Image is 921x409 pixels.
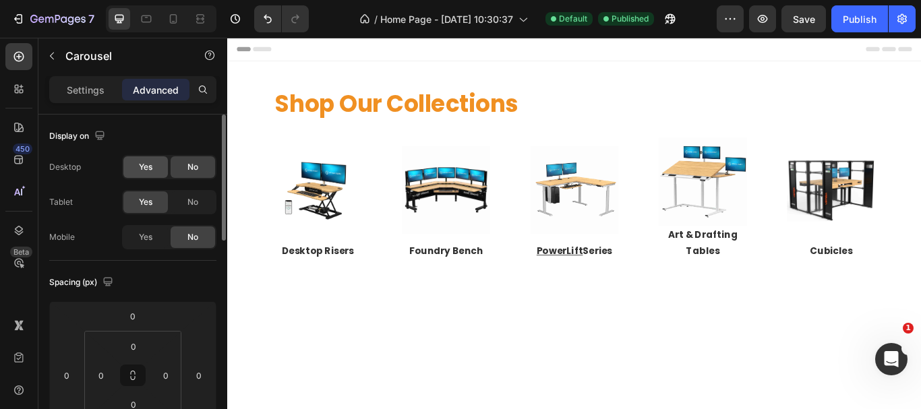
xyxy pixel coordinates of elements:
span: Default [559,13,587,25]
span: No [187,231,198,243]
p: Settings [67,83,105,97]
span: / [374,12,378,26]
input: 0px [156,365,176,385]
span: Yes [139,161,152,173]
div: Mobile [49,231,75,243]
strong: Series [361,241,449,257]
span: Home Page - [DATE] 10:30:37 [380,12,513,26]
input: 0 [189,365,209,385]
div: Display on [49,127,108,146]
a: Art & Drafting Tables [514,222,595,257]
div: Publish [843,12,877,26]
img: gempages_552249210527810663-39533f31-f850-4cae-b665-fcd87c65affc_4064bcfc-50d8-4aa0-b399-c02605b3... [353,117,456,239]
button: Publish [831,5,888,32]
input: 0 [57,365,77,385]
button: Save [781,5,826,32]
div: Beta [10,247,32,257]
span: 1 [903,323,914,334]
button: 7 [5,5,100,32]
div: Tablet [49,196,73,208]
div: Desktop [49,161,81,173]
img: gempages_552249210527810663-e86de3dc-11b4-4553-9841-f642dc48397f_17dac52f-b569-431c-a22b-909c2bc6... [503,117,605,220]
input: 0px [120,336,147,356]
span: Yes [139,196,152,208]
a: Cubicles [679,241,729,257]
img: gempages_552249210527810663-17e000ad-eabe-48b0-a6f6-561574fc792e.jpg [653,117,755,239]
span: No [187,196,198,208]
p: Carousel [65,48,180,64]
div: Undo/Redo [254,5,309,32]
iframe: Design area [227,38,921,409]
span: No [187,161,198,173]
p: 7 [88,11,94,27]
input: 0 [119,306,146,326]
input: 0px [91,365,111,385]
span: Published [612,13,649,25]
p: Advanced [133,83,179,97]
a: PowerLiftSeries [361,241,449,257]
iframe: Intercom live chat [875,343,908,375]
span: Yes [139,231,152,243]
div: Spacing (px) [49,274,116,292]
u: PowerLift [361,241,415,257]
span: Save [793,13,815,25]
div: 450 [13,144,32,154]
